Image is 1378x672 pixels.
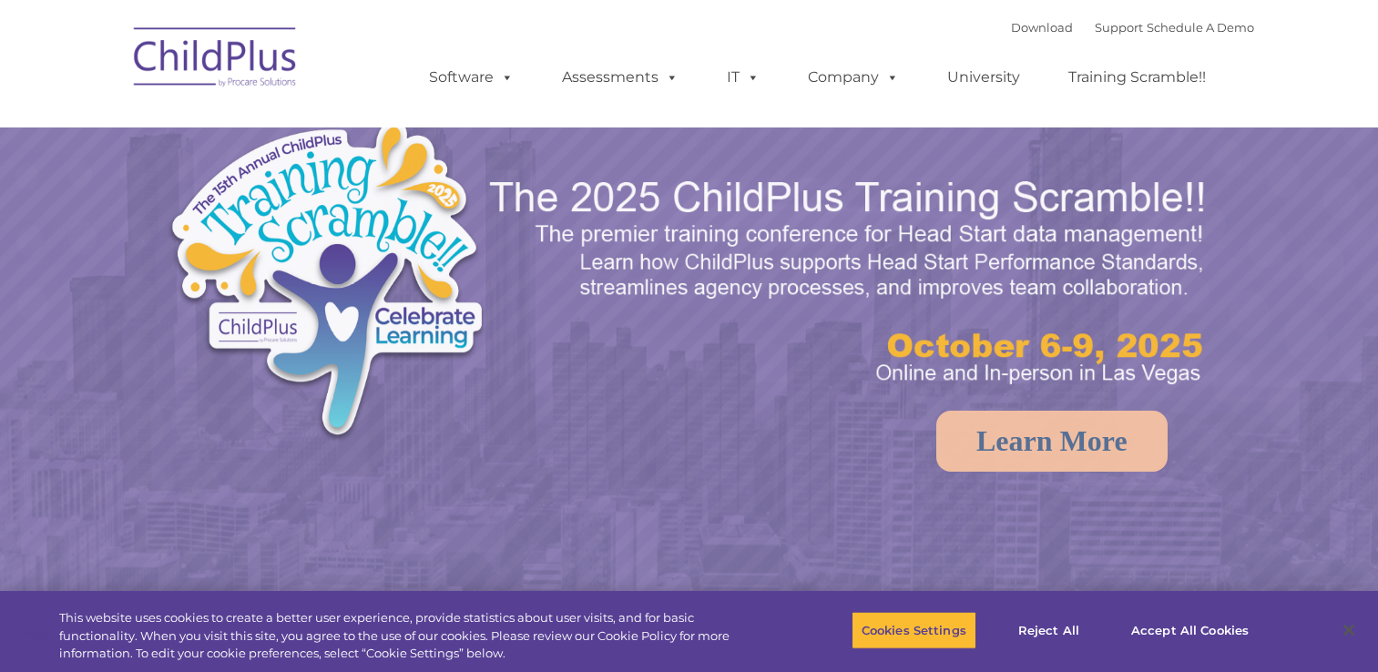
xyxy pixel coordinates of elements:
[411,59,532,96] a: Software
[852,611,976,649] button: Cookies Settings
[709,59,778,96] a: IT
[1147,20,1254,35] a: Schedule A Demo
[1095,20,1143,35] a: Support
[936,411,1168,472] a: Learn More
[929,59,1038,96] a: University
[1011,20,1254,35] font: |
[992,611,1106,649] button: Reject All
[125,15,307,106] img: ChildPlus by Procare Solutions
[1011,20,1073,35] a: Download
[59,609,758,663] div: This website uses cookies to create a better user experience, provide statistics about user visit...
[544,59,697,96] a: Assessments
[1329,610,1369,650] button: Close
[1050,59,1224,96] a: Training Scramble!!
[790,59,917,96] a: Company
[1121,611,1259,649] button: Accept All Cookies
